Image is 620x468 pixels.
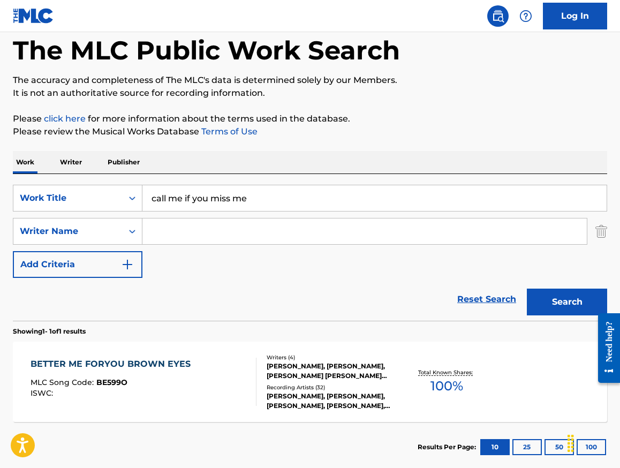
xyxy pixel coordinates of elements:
div: Writers ( 4 ) [267,353,398,361]
p: The accuracy and completeness of The MLC's data is determined solely by our Members. [13,74,607,87]
img: Delete Criterion [595,218,607,245]
p: It is not an authoritative source for recording information. [13,87,607,100]
button: 25 [512,439,542,455]
a: Terms of Use [199,126,258,137]
div: [PERSON_NAME], [PERSON_NAME], [PERSON_NAME] [PERSON_NAME] [PERSON_NAME] [267,361,398,381]
p: Total Known Shares: [418,368,475,376]
iframe: Resource Center [590,305,620,391]
div: Work Title [20,192,116,205]
h1: The MLC Public Work Search [13,34,400,66]
button: 10 [480,439,510,455]
div: BETTER ME FORYOU BROWN EYES [31,358,196,371]
p: Publisher [104,151,143,173]
div: Writer Name [20,225,116,238]
div: Recording Artists ( 32 ) [267,383,398,391]
p: Work [13,151,37,173]
div: Help [515,5,536,27]
div: Drag [562,427,579,459]
iframe: Chat Widget [566,417,620,468]
a: Public Search [487,5,509,27]
button: 50 [545,439,574,455]
a: click here [44,114,86,124]
p: Please for more information about the terms used in the database. [13,112,607,125]
p: Please review the Musical Works Database [13,125,607,138]
a: Log In [543,3,607,29]
a: BETTER ME FORYOU BROWN EYESMLC Song Code:BE599OISWC:Writers (4)[PERSON_NAME], [PERSON_NAME], [PER... [13,342,607,422]
button: Search [527,289,607,315]
img: 9d2ae6d4665cec9f34b9.svg [121,258,134,271]
span: 100 % [430,376,463,396]
p: Showing 1 - 1 of 1 results [13,327,86,336]
img: help [519,10,532,22]
div: [PERSON_NAME], [PERSON_NAME], [PERSON_NAME], [PERSON_NAME], [PERSON_NAME] [267,391,398,411]
p: Writer [57,151,85,173]
span: MLC Song Code : [31,378,96,387]
form: Search Form [13,185,607,321]
span: BE599O [96,378,127,387]
img: MLC Logo [13,8,54,24]
p: Results Per Page: [418,442,479,452]
button: Add Criteria [13,251,142,278]
span: ISWC : [31,388,56,398]
a: Reset Search [452,288,521,311]
img: search [492,10,504,22]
